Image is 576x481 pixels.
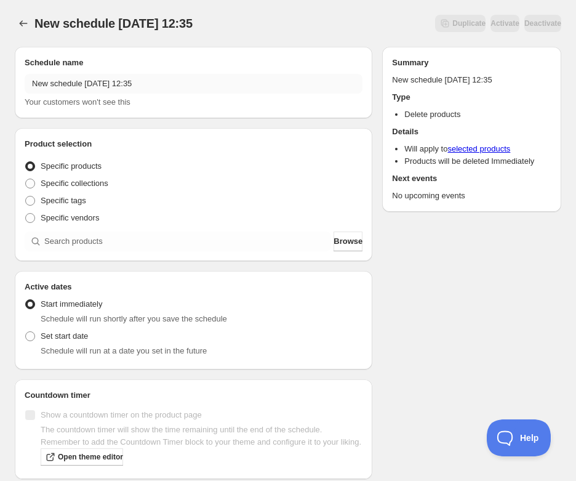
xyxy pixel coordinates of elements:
[392,172,551,185] h2: Next events
[487,419,551,456] iframe: Toggle Customer Support
[404,155,551,168] li: Products will be deleted Immediately
[404,143,551,155] li: Will apply to
[392,126,551,138] h2: Details
[404,108,551,121] li: Delete products
[25,389,362,402] h2: Countdown timer
[447,144,510,153] a: selected products
[41,448,123,466] a: Open theme editor
[41,410,202,419] span: Show a countdown timer on the product page
[58,452,123,462] span: Open theme editor
[25,97,130,107] span: Your customers won't see this
[44,232,331,251] input: Search products
[25,281,362,293] h2: Active dates
[41,314,227,323] span: Schedule will run shortly after you save the schedule
[334,235,362,248] span: Browse
[41,299,102,309] span: Start immediately
[392,57,551,69] h2: Summary
[392,91,551,103] h2: Type
[392,74,551,86] p: New schedule [DATE] 12:35
[41,161,102,171] span: Specific products
[334,232,362,251] button: Browse
[41,213,99,222] span: Specific vendors
[15,15,32,32] button: Schedules
[41,424,362,448] p: The countdown timer will show the time remaining until the end of the schedule. Remember to add t...
[41,196,86,205] span: Specific tags
[34,17,193,30] span: New schedule [DATE] 12:35
[25,138,362,150] h2: Product selection
[25,57,362,69] h2: Schedule name
[392,190,551,202] p: No upcoming events
[41,346,207,355] span: Schedule will run at a date you set in the future
[41,331,88,341] span: Set start date
[41,179,108,188] span: Specific collections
